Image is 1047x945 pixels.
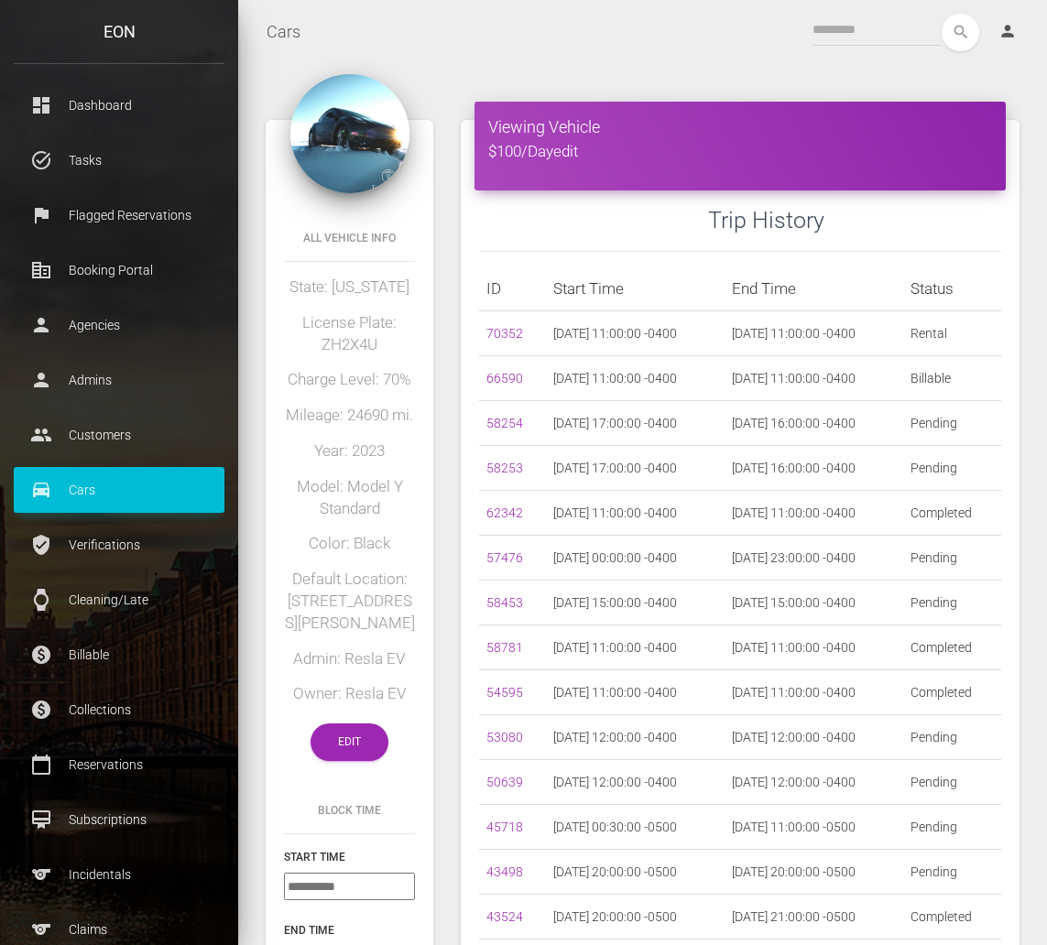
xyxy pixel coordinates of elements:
h5: Owner: Resla EV [284,683,415,705]
a: paid Collections [14,687,224,733]
td: [DATE] 11:00:00 -0400 [546,311,725,356]
td: [DATE] 16:00:00 -0400 [725,401,903,446]
td: [DATE] 12:00:00 -0400 [725,760,903,805]
td: [DATE] 12:00:00 -0400 [725,715,903,760]
h5: State: [US_STATE] [284,277,415,299]
a: people Customers [14,412,224,458]
h5: Model: Model Y Standard [284,476,415,520]
td: Completed [903,625,1001,670]
td: [DATE] 12:00:00 -0400 [546,760,725,805]
a: 43524 [486,909,523,924]
td: Pending [903,850,1001,895]
td: [DATE] 11:00:00 -0400 [546,625,725,670]
p: Claims [27,916,211,943]
th: Start Time [546,266,725,311]
td: [DATE] 00:00:00 -0400 [546,536,725,581]
h6: All Vehicle Info [284,230,415,246]
button: search [942,14,979,51]
h5: Year: 2023 [284,440,415,462]
td: [DATE] 12:00:00 -0400 [546,715,725,760]
a: verified_user Verifications [14,522,224,568]
p: Subscriptions [27,806,211,833]
a: task_alt Tasks [14,137,224,183]
h5: Default Location: [STREET_ADDRESS][PERSON_NAME] [284,569,415,634]
td: Completed [903,491,1001,536]
a: 62342 [486,505,523,520]
a: 58254 [486,416,523,430]
td: Rental [903,311,1001,356]
p: Admins [27,366,211,394]
a: 66590 [486,371,523,386]
a: 45718 [486,820,523,834]
td: Pending [903,536,1001,581]
h5: Mileage: 24690 mi. [284,405,415,427]
h5: $100/Day [488,141,992,163]
td: [DATE] 15:00:00 -0400 [725,581,903,625]
td: Billable [903,356,1001,401]
td: [DATE] 11:00:00 -0400 [725,625,903,670]
td: Pending [903,715,1001,760]
p: Cleaning/Late [27,586,211,614]
td: [DATE] 20:00:00 -0500 [546,895,725,940]
td: [DATE] 11:00:00 -0400 [546,491,725,536]
td: [DATE] 11:00:00 -0400 [725,491,903,536]
td: Pending [903,805,1001,850]
a: corporate_fare Booking Portal [14,247,224,293]
p: Cars [27,476,211,504]
p: Customers [27,421,211,449]
a: person [985,14,1033,50]
h4: Viewing Vehicle [488,115,992,138]
h5: Charge Level: 70% [284,369,415,391]
h5: Admin: Resla EV [284,648,415,670]
p: Verifications [27,531,211,559]
h6: End Time [284,922,415,939]
p: Dashboard [27,92,211,119]
th: ID [479,266,545,311]
td: [DATE] 20:00:00 -0500 [725,850,903,895]
p: Agencies [27,311,211,339]
p: Tasks [27,147,211,174]
a: 57476 [486,550,523,565]
h5: License Plate: ZH2X4U [284,312,415,356]
p: Billable [27,641,211,668]
td: Pending [903,760,1001,805]
th: Status [903,266,1001,311]
a: 50639 [486,775,523,789]
a: 58453 [486,595,523,610]
a: 58781 [486,640,523,655]
i: person [998,22,1017,40]
a: person Agencies [14,302,224,348]
td: Pending [903,581,1001,625]
a: Cars [267,9,300,55]
h5: Color: Black [284,533,415,555]
a: sports Incidentals [14,852,224,897]
p: Booking Portal [27,256,211,284]
a: dashboard Dashboard [14,82,224,128]
a: 70352 [486,326,523,341]
a: watch Cleaning/Late [14,577,224,623]
td: Pending [903,401,1001,446]
a: card_membership Subscriptions [14,797,224,842]
a: 54595 [486,685,523,700]
a: flag Flagged Reservations [14,192,224,238]
th: End Time [725,266,903,311]
a: 43498 [486,864,523,879]
td: [DATE] 11:00:00 -0400 [546,670,725,715]
h6: Start Time [284,849,415,865]
td: [DATE] 00:30:00 -0500 [546,805,725,850]
td: [DATE] 15:00:00 -0400 [546,581,725,625]
td: [DATE] 11:00:00 -0400 [725,670,903,715]
td: [DATE] 20:00:00 -0500 [546,850,725,895]
p: Flagged Reservations [27,201,211,229]
td: [DATE] 11:00:00 -0500 [725,805,903,850]
td: [DATE] 23:00:00 -0400 [725,536,903,581]
td: Completed [903,670,1001,715]
img: 139.jpg [290,74,409,193]
td: [DATE] 11:00:00 -0400 [725,311,903,356]
a: paid Billable [14,632,224,678]
a: drive_eta Cars [14,467,224,513]
p: Collections [27,696,211,723]
a: calendar_today Reservations [14,742,224,787]
p: Reservations [27,751,211,778]
td: Pending [903,446,1001,491]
